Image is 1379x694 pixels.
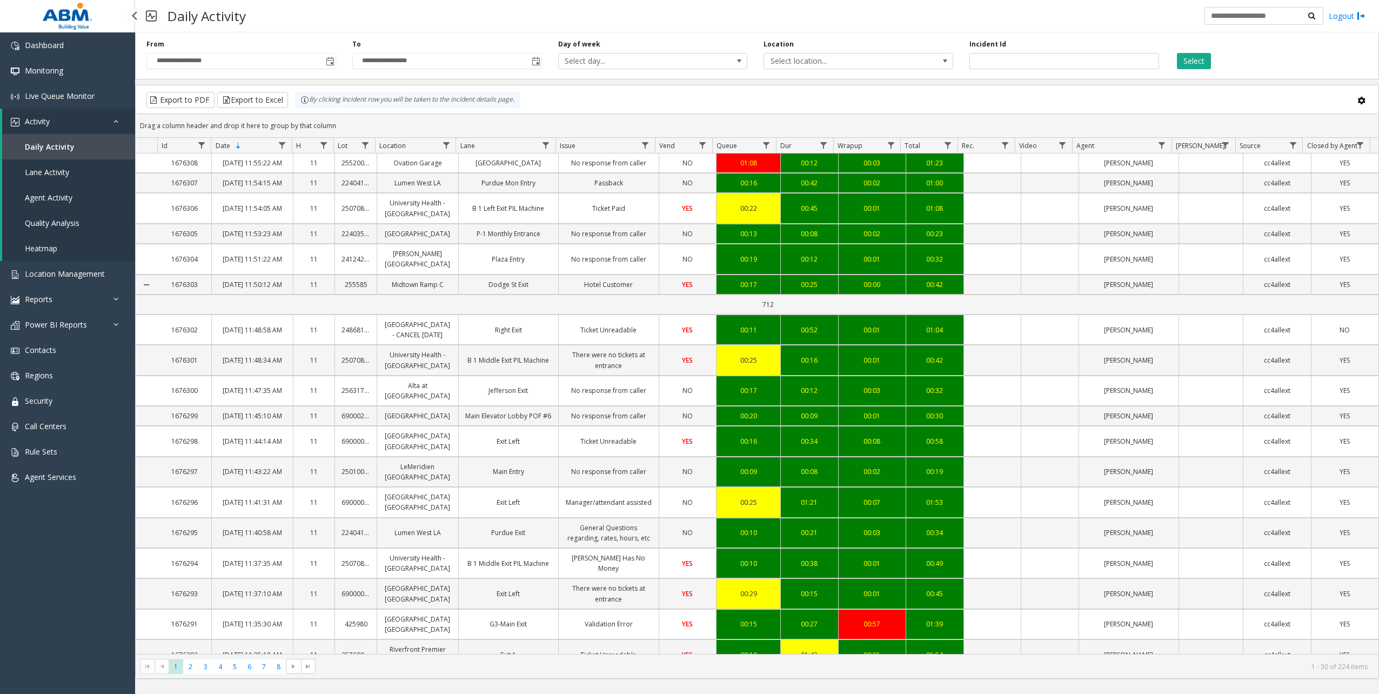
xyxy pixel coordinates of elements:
a: 1676298 [164,436,205,446]
a: 255585 [342,279,370,290]
div: 00:11 [723,325,774,335]
a: 00:20 [723,411,774,421]
img: 'icon' [11,118,19,126]
a: 00:01 [845,203,899,213]
div: 01:08 [723,158,774,168]
a: [DATE] 11:48:58 AM [218,325,286,335]
a: [PERSON_NAME] [1086,158,1173,168]
div: 00:17 [723,279,774,290]
a: YES [666,436,710,446]
span: YES [1340,158,1350,168]
span: Activity [25,116,50,126]
span: YES [1340,437,1350,446]
span: NO [1340,325,1350,335]
span: Quality Analysis [25,218,79,228]
a: 00:34 [787,436,832,446]
a: Alta at [GEOGRAPHIC_DATA] [384,381,451,401]
a: 00:16 [723,436,774,446]
img: 'icon' [11,42,19,50]
a: [PERSON_NAME] [1086,436,1173,446]
a: [DATE] 11:51:22 AM [218,254,286,264]
span: NO [682,411,693,421]
a: Source Filter Menu [1286,138,1300,152]
div: 00:00 [845,279,899,290]
span: NO [682,386,693,395]
a: Ticket Unreadable [565,325,652,335]
a: Lumen West LA [384,178,451,188]
a: 25070847 [342,203,370,213]
div: 01:08 [913,203,957,213]
a: NO [666,158,710,168]
a: 00:03 [845,385,899,396]
img: 'icon' [11,92,19,101]
a: Ticket Paid [565,203,652,213]
span: NO [682,229,693,238]
div: 00:45 [787,203,832,213]
a: NO [666,229,710,239]
a: Hotel Customer [565,279,652,290]
a: Right Exit [465,325,552,335]
a: [GEOGRAPHIC_DATA] [384,229,451,239]
a: [PERSON_NAME][GEOGRAPHIC_DATA] [384,249,451,269]
a: NO [1318,325,1372,335]
span: Heatmap [25,243,57,253]
a: cc4allext [1250,158,1304,168]
a: 00:12 [787,385,832,396]
span: Toggle popup [530,54,541,69]
a: [GEOGRAPHIC_DATA] [GEOGRAPHIC_DATA] [384,431,451,451]
a: [DATE] 11:44:14 AM [218,436,286,446]
label: Day of week [558,39,600,49]
span: Select day... [559,54,709,69]
a: YES [1318,254,1372,264]
div: 00:12 [787,158,832,168]
a: 11 [300,254,329,264]
div: 00:30 [913,411,957,421]
div: 00:01 [845,254,899,264]
a: Vend Filter Menu [695,138,709,152]
a: University Health - [GEOGRAPHIC_DATA] [384,198,451,218]
a: 00:25 [723,355,774,365]
a: Dur Filter Menu [816,138,831,152]
a: 25520029 [342,158,370,168]
a: [GEOGRAPHIC_DATA] [465,158,552,168]
a: B 1 Left Exit PIL Machine [465,203,552,213]
a: 00:01 [845,355,899,365]
a: Logout [1329,10,1365,22]
a: 00:08 [787,229,832,239]
a: 11 [300,158,329,168]
a: Video Filter Menu [1055,138,1069,152]
a: YES [666,325,710,335]
a: 00:17 [723,385,774,396]
button: Select [1177,53,1211,69]
div: 00:01 [845,325,899,335]
a: Dodge St Exit [465,279,552,290]
div: 01:00 [913,178,957,188]
span: Power BI Reports [25,319,87,330]
a: Agent Filter Menu [1155,138,1169,152]
span: Select location... [764,54,915,69]
img: 'icon' [11,321,19,330]
a: cc4allext [1250,411,1304,421]
div: 00:09 [787,411,832,421]
span: Call Centers [25,421,66,431]
a: 00:22 [723,203,774,213]
a: 00:42 [787,178,832,188]
a: 00:02 [845,178,899,188]
a: 1676301 [164,355,205,365]
div: 00:01 [845,411,899,421]
div: 01:04 [913,325,957,335]
label: From [146,39,164,49]
div: 00:32 [913,385,957,396]
a: 1676302 [164,325,205,335]
a: 00:03 [845,158,899,168]
a: No response from caller [565,411,652,421]
a: [DATE] 11:47:35 AM [218,385,286,396]
a: 1676307 [164,178,205,188]
span: Lane Activity [25,167,69,177]
a: 00:16 [723,178,774,188]
img: 'icon' [11,346,19,355]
